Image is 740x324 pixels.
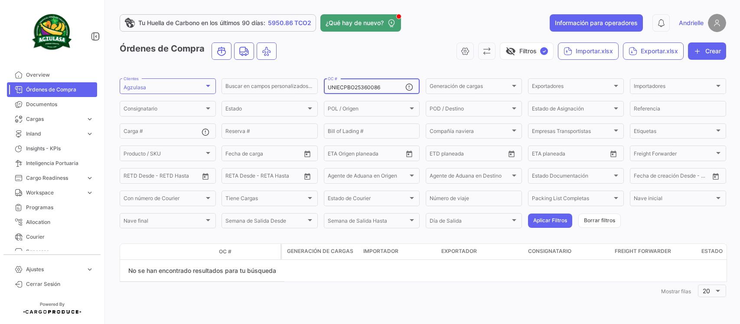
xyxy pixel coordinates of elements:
[7,82,97,97] a: Órdenes de Compra
[430,174,510,180] span: Agente de Aduana en Destino
[138,19,265,27] span: Tu Huella de Carbono en los últimos 90 días:
[26,266,82,273] span: Ajustes
[7,200,97,215] a: Programas
[26,130,82,138] span: Inland
[634,152,714,158] span: Freight Forwarder
[26,189,82,197] span: Workspace
[124,107,204,113] span: Consignatario
[349,152,385,158] input: Hasta
[558,42,619,60] button: Importar.xlsx
[328,174,408,180] span: Agente de Aduana en Origen
[225,152,241,158] input: Desde
[679,19,704,27] span: Andrielle
[703,287,710,295] span: 20
[505,147,518,160] button: Open calendar
[360,244,438,259] datatable-header-cell: Importador
[7,68,97,82] a: Overview
[7,97,97,112] a: Documentos
[328,152,343,158] input: Desde
[655,174,691,180] input: Hasta
[532,152,548,158] input: Desde
[282,244,360,259] datatable-header-cell: Generación de cargas
[532,174,613,180] span: Estado Documentación
[225,219,306,225] span: Semana de Salida Desde
[247,174,283,180] input: Hasta
[525,244,611,259] datatable-header-cell: Consignatario
[528,247,571,255] span: Consignatario
[199,170,212,183] button: Open calendar
[124,152,204,158] span: Producto / SKU
[268,19,311,27] span: 5950.86 TCO2
[430,84,510,91] span: Generación de cargas
[441,247,477,255] span: Exportador
[430,152,445,158] input: Desde
[550,14,643,32] button: Información para operadores
[7,141,97,156] a: Insights - KPIs
[159,248,215,255] datatable-header-cell: Estado Doc.
[701,247,723,255] span: Estado
[26,204,94,211] span: Programas
[26,71,94,79] span: Overview
[26,280,94,288] span: Cerrar Sesión
[615,247,671,255] span: Freight Forwarder
[120,14,316,32] a: Tu Huella de Carbono en los últimos 90 días:5950.86 TCO2
[611,244,698,259] datatable-header-cell: Freight Forwarder
[301,170,314,183] button: Open calendar
[7,215,97,230] a: Allocation
[287,247,353,255] span: Generación de cargas
[301,147,314,160] button: Open calendar
[634,130,714,136] span: Etiquetas
[86,266,94,273] span: expand_more
[26,100,94,108] span: Documentos
[26,248,94,256] span: Sensores
[145,174,181,180] input: Hasta
[86,189,94,197] span: expand_more
[634,197,714,203] span: Nave inicial
[532,84,613,91] span: Exportadores
[247,152,283,158] input: Hasta
[532,130,613,136] span: Empresas Transportistas
[505,46,516,56] span: visibility_off
[500,42,554,60] button: visibility_offFiltros✓
[7,156,97,171] a: Inteligencia Portuaria
[124,219,204,225] span: Nave final
[326,19,384,27] span: ¿Qué hay de nuevo?
[623,42,684,60] button: Exportar.xlsx
[235,43,254,59] button: Land
[430,219,510,225] span: Día de Salida
[26,86,94,94] span: Órdenes de Compra
[137,248,159,255] datatable-header-cell: Modo de Transporte
[225,107,306,113] span: Estado
[328,107,408,113] span: POL / Origen
[661,288,691,295] span: Mostrar filas
[708,14,726,32] img: placeholder-user.png
[578,214,621,228] button: Borrar filtros
[430,107,510,113] span: POD / Destino
[532,197,613,203] span: Packing List Completas
[124,84,146,91] mat-select-trigger: Agzulasa
[634,84,714,91] span: Importadores
[225,174,241,180] input: Desde
[688,42,726,60] button: Crear
[403,147,416,160] button: Open calendar
[363,247,398,255] span: Importador
[7,230,97,244] a: Courier
[225,197,306,203] span: Tiene Cargas
[86,130,94,138] span: expand_more
[124,174,139,180] input: Desde
[257,43,276,59] button: Air
[709,170,722,183] button: Open calendar
[607,147,620,160] button: Open calendar
[120,42,279,60] h3: Órdenes de Compra
[86,115,94,123] span: expand_more
[215,244,280,259] datatable-header-cell: OC #
[120,260,284,282] div: No se han encontrado resultados para tu búsqueda
[528,214,572,228] button: Aplicar Filtros
[30,10,74,54] img: agzulasa-logo.png
[320,14,401,32] button: ¿Qué hay de nuevo?
[634,174,649,180] input: Desde
[328,219,408,225] span: Semana de Salida Hasta
[438,244,525,259] datatable-header-cell: Exportador
[7,244,97,259] a: Sensores
[26,115,82,123] span: Cargas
